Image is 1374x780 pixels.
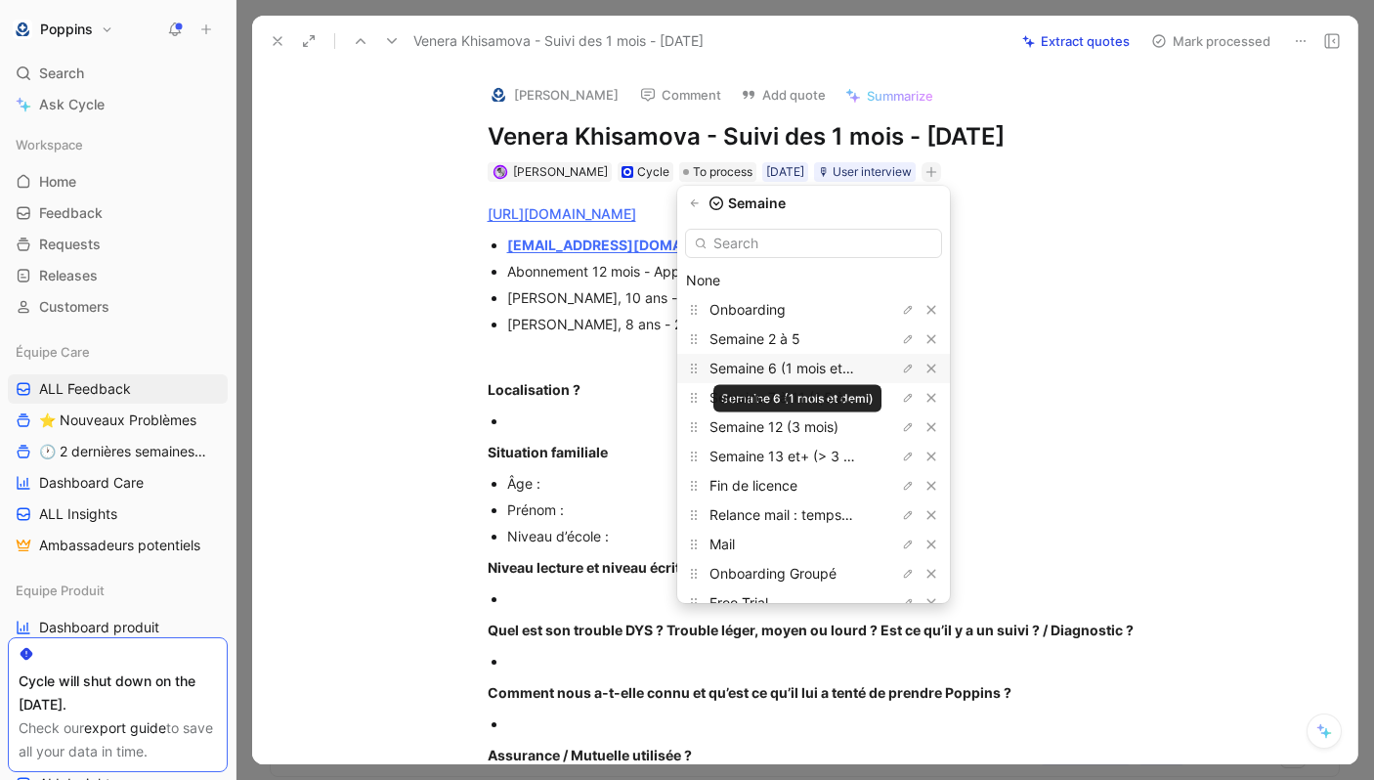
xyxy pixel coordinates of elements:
[677,530,950,559] div: Mail
[709,506,954,523] span: Relance mail : temps de jeu insuffisant
[677,383,950,412] div: Semaine 7 à 11 (1,5 à 3 mois)
[709,418,838,435] span: Semaine 12 (3 mois)
[677,442,950,471] div: Semaine 13 et+ (> 3 mois)
[677,471,950,500] div: Fin de licence
[677,354,950,383] div: Semaine 6 (1 mois et demi)
[685,229,942,258] input: Search
[677,325,950,354] div: Semaine 2 à 5
[677,194,950,213] div: Semaine
[709,594,768,611] span: Free Trial
[677,500,950,530] div: Relance mail : temps de jeu insuffisant
[709,389,895,406] span: Semaine 7 à 11 (1,5 à 3 mois)
[677,559,950,588] div: Onboarding Groupé
[709,360,882,376] span: Semaine 6 (1 mois et demi)
[709,448,878,464] span: Semaine 13 et+ (> 3 mois)
[709,301,786,318] span: Onboarding
[677,588,950,618] div: Free Trial
[709,565,837,582] span: Onboarding Groupé
[677,295,950,325] div: Onboarding
[686,269,941,292] div: None
[709,477,797,494] span: Fin de licence
[709,536,735,552] span: Mail
[677,412,950,442] div: Semaine 12 (3 mois)
[709,330,800,347] span: Semaine 2 à 5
